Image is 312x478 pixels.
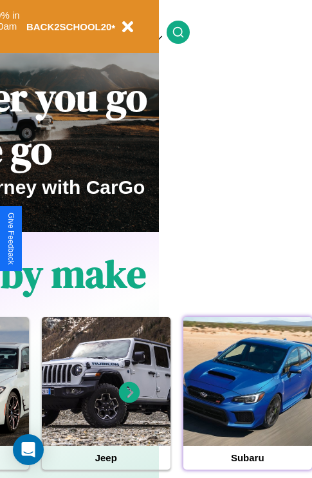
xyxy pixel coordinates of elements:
b: BACK2SCHOOL20 [26,21,112,32]
h4: Jeep [42,446,170,470]
h4: Subaru [183,446,312,470]
div: Give Feedback [6,213,15,265]
div: Open Intercom Messenger [13,434,44,465]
